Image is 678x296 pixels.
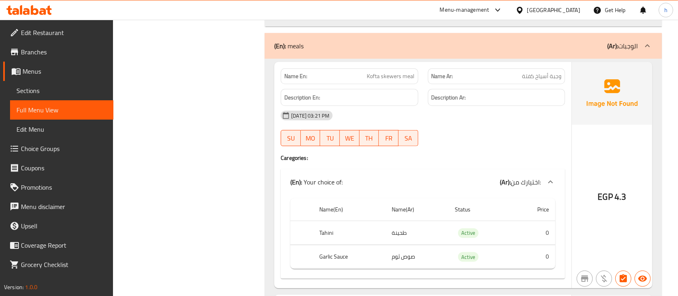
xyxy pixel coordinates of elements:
span: Edit Menu [16,124,107,134]
div: Active [458,228,479,238]
p: الوجبات [607,41,638,51]
span: Grocery Checklist [21,260,107,269]
strong: Description Ar: [431,93,466,103]
span: Active [458,228,479,238]
span: Menus [23,66,107,76]
table: choices table [290,198,555,269]
a: Coverage Report [3,236,113,255]
div: Menu-management [440,5,489,15]
span: Active [458,253,479,262]
span: Version: [4,282,24,292]
span: Coupons [21,163,107,173]
th: Status [448,198,512,221]
span: Full Menu View [16,105,107,115]
span: 4.3 [614,189,626,205]
b: (Ar): [500,176,511,188]
button: Has choices [615,271,631,287]
button: Purchased item [596,271,612,287]
b: (En): [274,40,286,52]
a: Edit Menu [10,120,113,139]
th: Tahini [313,221,385,245]
a: Choice Groups [3,139,113,158]
span: EGP [598,189,613,205]
span: Kofta skewers meal [367,72,415,81]
td: 0 [512,245,555,269]
td: صوص ثوم [385,245,448,269]
h4: Caregories: [281,154,565,162]
strong: Description En: [284,93,320,103]
th: Name(Ar) [385,198,448,221]
a: Menu disclaimer [3,197,113,216]
a: Edit Restaurant [3,23,113,42]
span: TH [363,132,376,144]
th: Name(En) [313,198,385,221]
div: (En): Your choice of:(Ar):اختيارك من: [281,169,565,195]
button: SU [281,130,301,146]
p: meals [274,41,304,51]
a: Menus [3,62,113,81]
td: طحينة [385,221,448,245]
button: WE [340,130,360,146]
button: Available [635,271,651,287]
span: Coverage Report [21,240,107,250]
button: FR [379,130,399,146]
span: 1.0.0 [25,282,37,292]
span: MO [304,132,317,144]
a: Full Menu View [10,100,113,120]
th: Garlic Sauce [313,245,385,269]
span: Upsell [21,221,107,231]
span: اختيارك من: [511,176,541,188]
img: Ae5nvW7+0k+MAAAAAElFTkSuQmCC [572,62,652,125]
span: SA [402,132,415,144]
span: Branches [21,47,107,57]
a: Grocery Checklist [3,255,113,274]
th: Price [512,198,555,221]
span: Promotions [21,182,107,192]
strong: Name En: [284,72,307,81]
button: SA [399,130,418,146]
span: [DATE] 03:21 PM [288,112,333,120]
a: Upsell [3,216,113,236]
b: (En): [290,176,302,188]
span: Edit Restaurant [21,28,107,37]
span: وجبة أسياخ كفتة [522,72,561,81]
span: h [664,6,668,14]
span: FR [382,132,395,144]
span: SU [284,132,298,144]
button: TH [360,130,379,146]
span: Menu disclaimer [21,202,107,211]
span: Sections [16,86,107,95]
div: (En): meals(Ar):الوجبات [265,33,662,59]
a: Branches [3,42,113,62]
a: Sections [10,81,113,100]
span: TU [323,132,337,144]
a: Promotions [3,178,113,197]
span: WE [343,132,356,144]
div: [GEOGRAPHIC_DATA] [527,6,580,14]
button: MO [301,130,321,146]
b: (Ar): [607,40,618,52]
button: Not branch specific item [577,271,593,287]
p: Your choice of: [290,177,343,187]
strong: Name Ar: [431,72,453,81]
span: Choice Groups [21,144,107,153]
td: 0 [512,221,555,245]
a: Coupons [3,158,113,178]
button: TU [320,130,340,146]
